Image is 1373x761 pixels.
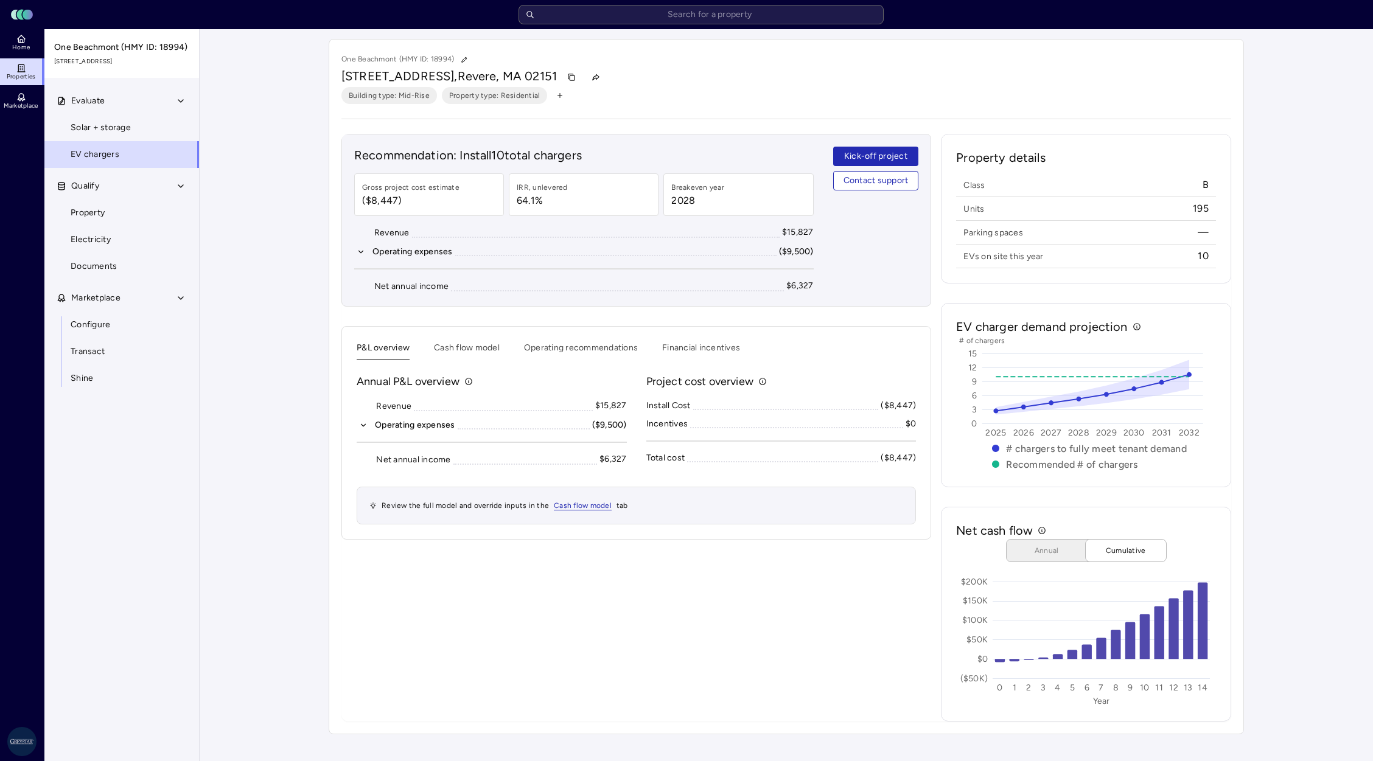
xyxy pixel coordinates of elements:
[956,149,1216,176] h2: Property details
[44,253,200,280] a: Documents
[71,121,131,134] span: Solar + storage
[963,596,988,606] text: $150K
[44,88,200,114] button: Evaluate
[1041,428,1061,438] text: 2027
[357,487,916,524] div: Review the full model and override inputs in the tab
[1013,683,1016,693] text: 1
[349,89,430,102] span: Building type: Mid-Rise
[71,372,93,385] span: Shine
[646,451,685,465] div: Total cost
[1007,459,1138,470] text: Recommended # of chargers
[966,634,988,645] text: $50K
[963,179,985,191] span: Class
[973,405,977,415] text: 3
[1198,683,1208,693] text: 14
[44,173,200,200] button: Qualify
[977,654,988,664] text: $0
[341,87,437,104] button: Building type: Mid-Rise
[1184,683,1193,693] text: 13
[1170,683,1179,693] text: 12
[1198,226,1209,239] span: —
[881,399,916,412] div: ($8,447)
[1179,428,1200,438] text: 2032
[881,451,916,465] div: ($8,447)
[44,285,200,311] button: Marketplace
[973,377,977,387] text: 9
[354,147,814,164] h2: Recommendation: Install 10 total chargers
[1041,683,1046,693] text: 3
[341,69,458,83] span: [STREET_ADDRESS],
[71,291,121,305] span: Marketplace
[374,226,410,240] div: Revenue
[671,193,724,208] span: 2028
[956,318,1127,335] h2: EV charger demand projection
[1027,683,1032,693] text: 2
[374,280,449,293] div: Net annual income
[963,203,984,215] span: Units
[376,453,450,467] div: Net annual income
[1193,202,1209,215] span: 195
[906,417,917,431] div: $0
[646,417,688,431] div: Incentives
[54,41,190,54] span: One Beachmont (HMY ID: 18994)
[71,233,111,246] span: Electricity
[54,57,190,66] span: [STREET_ADDRESS]
[449,89,540,102] span: Property type: Residential
[1128,683,1133,693] text: 9
[71,345,105,358] span: Transact
[357,419,627,432] button: Operating expenses($9,500)
[517,181,568,193] div: IRR, unlevered
[646,374,753,389] p: Project cost overview
[1152,428,1172,438] text: 2031
[782,226,814,239] div: $15,827
[1095,544,1156,557] span: Cumulative
[833,171,919,190] button: Contact support
[963,227,1023,238] span: Parking spaces
[969,349,978,359] text: 15
[786,279,814,293] div: $6,327
[961,577,988,587] text: $200K
[71,318,110,332] span: Configure
[1085,683,1089,693] text: 6
[595,399,627,412] div: $15,827
[1156,683,1164,693] text: 11
[962,615,988,625] text: $100K
[362,193,459,208] span: ($8,447)
[7,727,37,756] img: Greystar AS
[844,174,909,187] span: Contact support
[1093,696,1110,706] text: Year
[779,245,814,259] div: ($9,500)
[519,5,884,24] input: Search for a property
[1113,683,1119,693] text: 8
[1096,428,1117,438] text: 2029
[972,419,977,429] text: 0
[44,338,200,365] a: Transact
[956,522,1033,539] h2: Net cash flow
[357,374,459,389] p: Annual P&L overview
[986,428,1007,438] text: 2025
[973,391,977,401] text: 6
[554,501,612,510] span: Cash flow model
[375,419,455,432] div: Operating expenses
[1068,428,1089,438] text: 2028
[12,44,30,51] span: Home
[71,260,117,273] span: Documents
[71,206,105,220] span: Property
[1016,544,1077,557] span: Annual
[1013,428,1034,438] text: 2026
[599,453,627,466] div: $6,327
[671,181,724,193] div: Breakeven year
[376,400,411,413] div: Revenue
[1007,443,1187,454] text: # chargers to fully meet tenant demand
[4,102,38,109] span: Marketplace
[7,73,36,80] span: Properties
[1123,428,1145,438] text: 2030
[354,245,814,259] button: Operating expenses($9,500)
[458,69,557,83] span: Revere, MA 02151
[44,365,200,392] a: Shine
[662,341,740,360] button: Financial incentives
[434,341,500,360] button: Cash flow model
[997,683,1003,693] text: 0
[1099,683,1104,693] text: 7
[524,341,638,360] button: Operating recommendations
